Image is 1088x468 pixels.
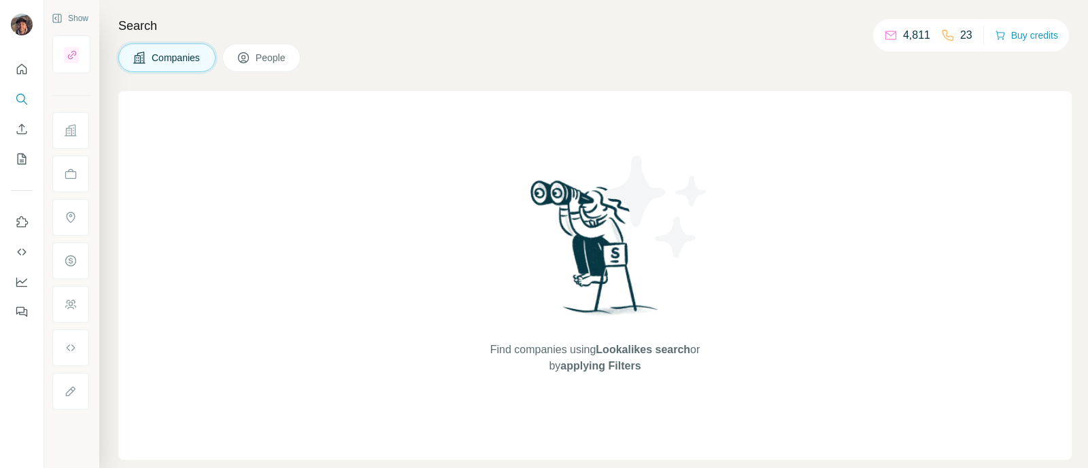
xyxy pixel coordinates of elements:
span: Lookalikes search [596,344,690,355]
span: Find companies using or by [486,342,704,374]
button: Feedback [11,300,33,324]
span: People [256,51,287,65]
button: Quick start [11,57,33,82]
button: Enrich CSV [11,117,33,141]
p: 4,811 [903,27,930,43]
button: Use Surfe on LinkedIn [11,210,33,234]
span: Companies [152,51,201,65]
button: Dashboard [11,270,33,294]
img: Surfe Illustration - Woman searching with binoculars [524,177,666,328]
p: 23 [960,27,972,43]
img: Surfe Illustration - Stars [595,145,717,268]
button: Show [42,8,98,29]
button: My lists [11,147,33,171]
img: Avatar [11,14,33,35]
button: Buy credits [995,26,1058,45]
button: Use Surfe API [11,240,33,264]
button: Search [11,87,33,111]
span: applying Filters [560,360,641,372]
h4: Search [118,16,1072,35]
